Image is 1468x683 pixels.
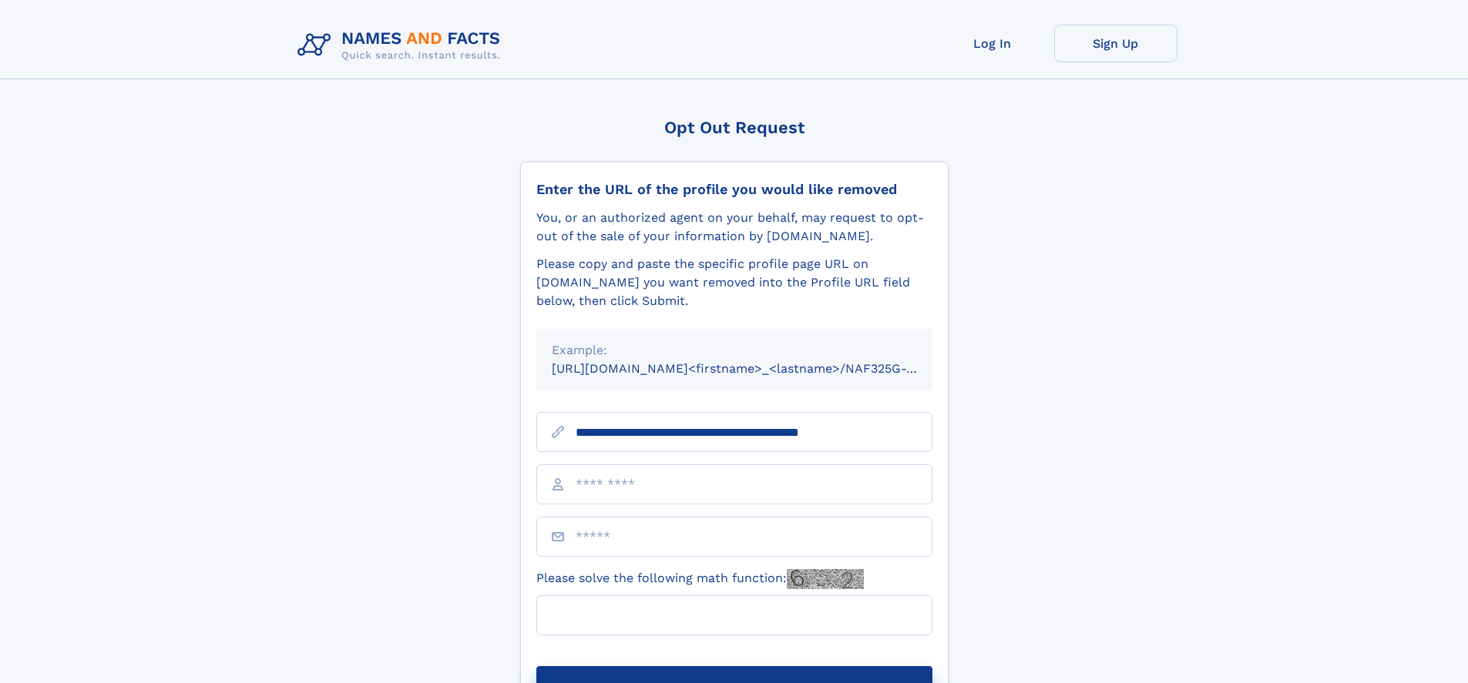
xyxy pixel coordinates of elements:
img: Logo Names and Facts [291,25,513,66]
div: You, or an authorized agent on your behalf, may request to opt-out of the sale of your informatio... [536,209,932,246]
label: Please solve the following math function: [536,569,864,589]
small: [URL][DOMAIN_NAME]<firstname>_<lastname>/NAF325G-xxxxxxxx [552,361,962,376]
div: Enter the URL of the profile you would like removed [536,181,932,198]
div: Example: [552,341,917,360]
div: Opt Out Request [520,118,949,137]
a: Sign Up [1054,25,1177,62]
a: Log In [931,25,1054,62]
div: Please copy and paste the specific profile page URL on [DOMAIN_NAME] you want removed into the Pr... [536,255,932,310]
